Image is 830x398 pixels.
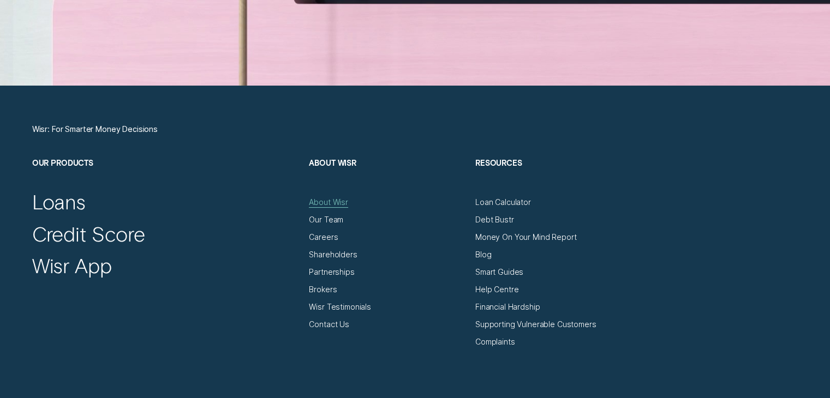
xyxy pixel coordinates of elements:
[309,302,371,312] a: Wisr Testimonials
[475,319,596,329] a: Supporting Vulnerable Customers
[309,197,348,207] a: About Wisr
[309,285,337,294] a: Brokers
[475,302,540,312] a: Financial Hardship
[475,285,518,294] a: Help Centre
[309,215,343,225] a: Our Team
[32,124,158,134] a: Wisr: For Smarter Money Decisions
[475,250,491,260] a: Blog
[309,319,349,329] a: Contact Us
[32,158,300,197] h2: Our Products
[309,158,465,197] h2: About Wisr
[309,267,354,277] a: Partnerships
[32,189,86,214] a: Loans
[475,215,514,225] a: Debt Bustr
[309,250,357,260] a: Shareholders
[475,232,576,242] a: Money On Your Mind Report
[475,267,523,277] a: Smart Guides
[309,232,338,242] a: Careers
[32,253,112,278] a: Wisr App
[475,197,531,207] a: Loan Calculator
[32,221,145,246] a: Credit Score
[475,158,632,197] h2: Resources
[475,337,515,347] a: Complaints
